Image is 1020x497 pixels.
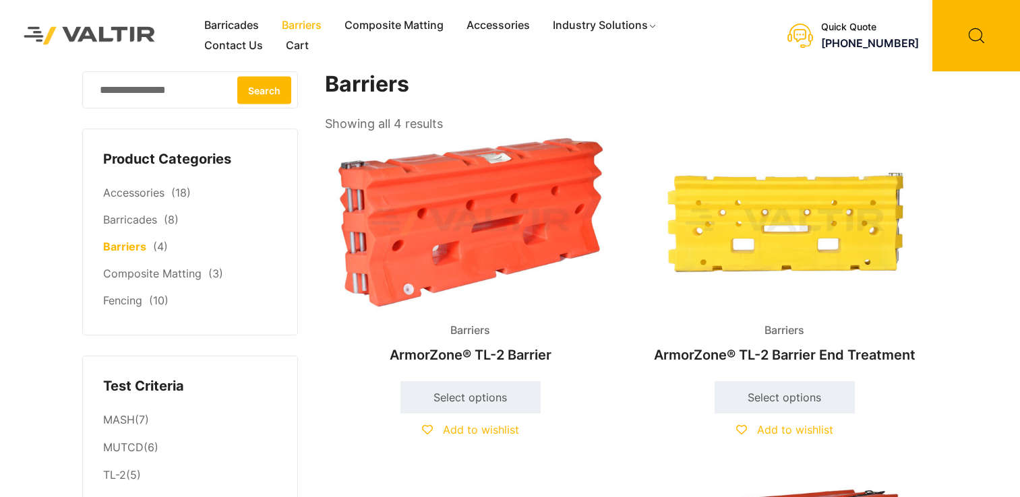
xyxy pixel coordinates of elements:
a: MUTCD [103,440,144,454]
span: Barriers [440,321,500,341]
span: Barriers [754,321,814,341]
a: Barriers [270,15,333,36]
h4: Test Criteria [103,376,277,397]
span: (8) [164,213,179,226]
li: (5) [103,462,277,490]
div: Quick Quote [821,22,919,33]
span: (18) [171,186,191,199]
a: Accessories [103,186,164,199]
a: Barricades [193,15,270,36]
img: Valtir Rentals [10,13,169,58]
a: BarriersArmorZone® TL-2 Barrier [325,135,616,370]
li: (6) [103,434,277,462]
li: (7) [103,406,277,434]
a: Cart [274,36,320,56]
span: (10) [149,294,169,307]
a: Barriers [103,240,146,253]
a: Industry Solutions [541,15,669,36]
h4: Product Categories [103,150,277,170]
a: TL-2 [103,468,126,482]
a: Select options for “ArmorZone® TL-2 Barrier” [400,381,541,413]
span: (4) [153,240,168,253]
span: (3) [208,267,223,280]
a: Composite Matting [103,267,202,280]
a: BarriersArmorZone® TL-2 Barrier End Treatment [639,135,930,370]
a: Contact Us [193,36,274,56]
a: Accessories [455,15,541,36]
h1: Barriers [325,71,932,98]
span: Add to wishlist [443,423,519,436]
a: MASH [103,413,135,426]
a: [PHONE_NUMBER] [821,36,919,50]
a: Barricades [103,213,157,226]
a: Select options for “ArmorZone® TL-2 Barrier End Treatment” [715,381,855,413]
a: Add to wishlist [736,423,833,436]
p: Showing all 4 results [325,112,443,135]
a: Add to wishlist [422,423,519,436]
h2: ArmorZone® TL-2 Barrier [325,340,616,370]
a: Fencing [103,294,142,307]
a: Composite Matting [333,15,455,36]
span: Add to wishlist [757,423,833,436]
button: Search [237,76,291,104]
h2: ArmorZone® TL-2 Barrier End Treatment [639,340,930,370]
